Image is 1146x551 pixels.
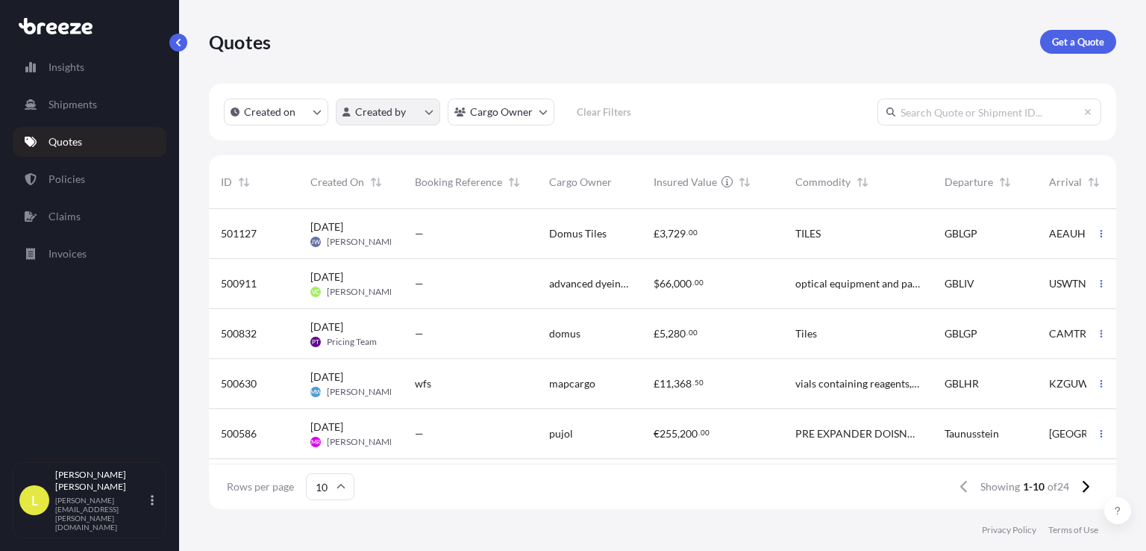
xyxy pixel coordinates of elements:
[660,429,677,439] span: 255
[795,226,821,241] span: TILES
[1023,479,1045,494] span: 1-10
[227,479,294,494] span: Rows per page
[31,493,38,508] span: L
[701,430,710,435] span: 00
[654,429,660,439] span: €
[224,99,328,125] button: createdOn Filter options
[689,330,698,335] span: 00
[221,226,257,241] span: 501127
[736,173,754,191] button: Sort
[692,280,694,285] span: .
[668,228,686,239] span: 729
[470,105,533,119] p: Cargo Owner
[244,105,295,119] p: Created on
[980,479,1020,494] span: Showing
[562,100,645,124] button: Clear Filters
[415,175,502,190] span: Booking Reference
[13,202,166,231] a: Claims
[1049,276,1086,291] span: USWTN
[671,379,674,389] span: ,
[310,420,343,435] span: [DATE]
[415,276,424,291] span: —
[310,220,343,234] span: [DATE]
[221,426,257,441] span: 500586
[549,426,573,441] span: pujol
[48,60,84,75] p: Insights
[549,175,612,190] span: Cargo Owner
[945,376,979,391] span: GBLHR
[680,429,698,439] span: 200
[877,99,1101,125] input: Search Quote or Shipment ID...
[549,276,630,291] span: advanced dyeing solutions limited
[311,435,320,449] span: MR
[48,172,85,187] p: Policies
[415,426,424,441] span: —
[654,379,660,389] span: £
[327,286,398,298] span: [PERSON_NAME]
[55,469,148,493] p: [PERSON_NAME] [PERSON_NAME]
[415,226,424,241] span: —
[689,230,698,235] span: 00
[671,278,674,289] span: ,
[854,173,871,191] button: Sort
[677,429,680,439] span: ,
[448,99,554,125] button: cargoOwner Filter options
[310,175,364,190] span: Created On
[996,173,1014,191] button: Sort
[666,329,668,339] span: ,
[795,426,921,441] span: PRE EXPANDER DOISNG UNTI DEDUSTING UNIT
[310,270,343,284] span: [DATE]
[310,370,343,385] span: [DATE]
[1048,479,1069,494] span: of 24
[311,234,320,249] span: JW
[1040,30,1116,54] a: Get a Quote
[13,239,166,269] a: Invoices
[686,330,688,335] span: .
[415,376,431,391] span: wfs
[654,175,717,190] span: Insured Value
[666,228,668,239] span: ,
[415,326,424,341] span: —
[1085,173,1103,191] button: Sort
[795,175,851,190] span: Commodity
[327,336,377,348] span: Pricing Team
[221,326,257,341] span: 500832
[660,329,666,339] span: 5
[310,385,322,399] span: MW
[1049,376,1089,391] span: KZGUW
[312,334,319,349] span: PT
[654,329,660,339] span: £
[1052,34,1104,49] p: Get a Quote
[13,127,166,157] a: Quotes
[327,436,398,448] span: [PERSON_NAME]
[1049,226,1086,241] span: AEAUH
[674,278,692,289] span: 000
[336,99,440,125] button: createdBy Filter options
[660,278,671,289] span: 66
[660,379,671,389] span: 11
[549,376,595,391] span: mapcargo
[668,329,686,339] span: 280
[221,175,232,190] span: ID
[577,105,631,119] p: Clear Filters
[327,386,398,398] span: [PERSON_NAME]
[312,284,319,299] span: VC
[235,173,253,191] button: Sort
[945,326,977,341] span: GBLGP
[692,380,694,385] span: .
[982,524,1036,536] a: Privacy Policy
[695,280,704,285] span: 00
[310,320,343,334] span: [DATE]
[795,326,817,341] span: Tiles
[945,175,993,190] span: Departure
[55,496,148,532] p: [PERSON_NAME][EMAIL_ADDRESS][PERSON_NAME][DOMAIN_NAME]
[695,380,704,385] span: 50
[355,105,406,119] p: Created by
[1048,524,1098,536] a: Terms of Use
[221,276,257,291] span: 500911
[48,209,81,224] p: Claims
[221,376,257,391] span: 500630
[945,426,999,441] span: Taunusstein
